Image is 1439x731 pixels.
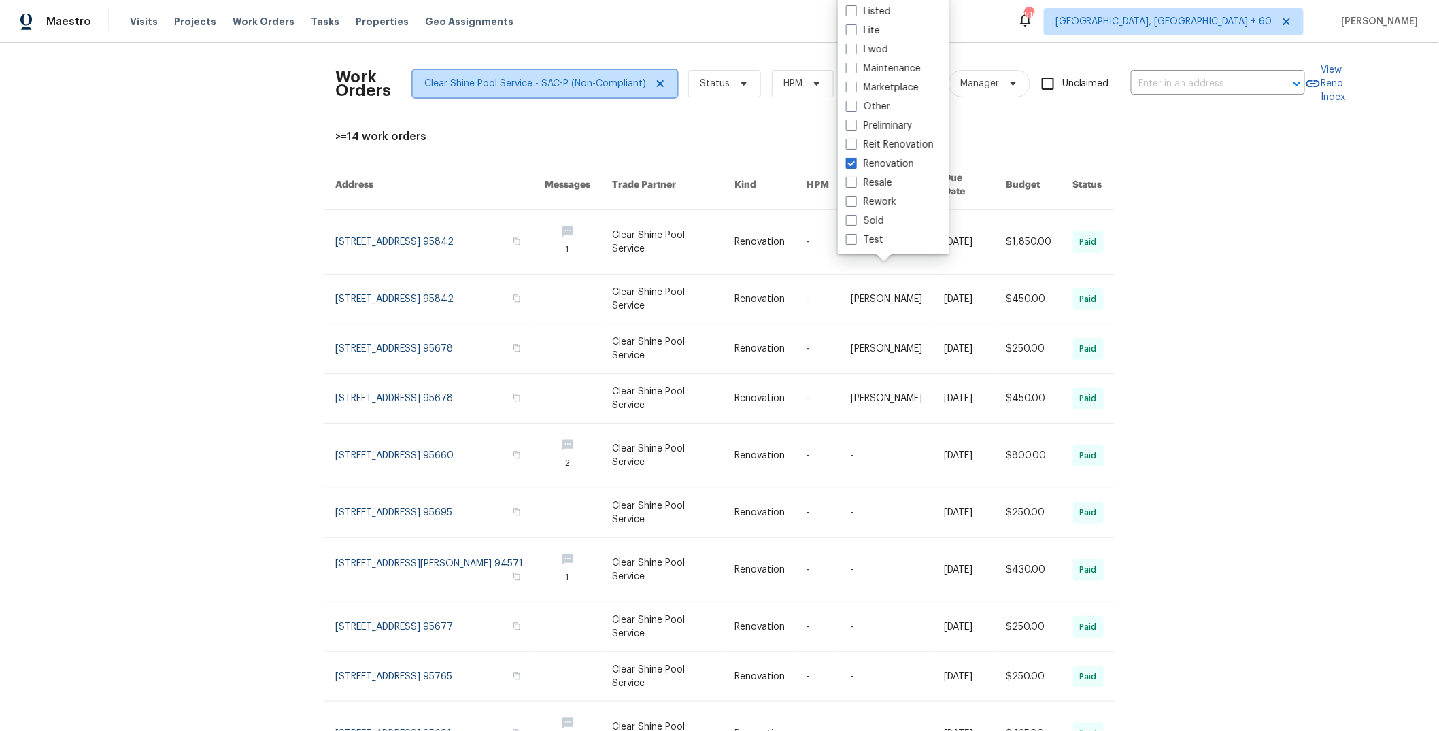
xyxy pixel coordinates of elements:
td: - [796,275,840,324]
input: Enter in an address [1131,73,1267,95]
label: Maintenance [846,62,921,75]
button: Copy Address [511,449,523,461]
td: Renovation [724,275,796,324]
span: Work Orders [233,15,294,29]
span: HPM [783,77,802,90]
td: - [796,652,840,702]
label: Other [846,100,890,114]
button: Copy Address [511,620,523,632]
td: Clear Shine Pool Service [601,652,724,702]
span: Status [700,77,730,90]
span: Manager [960,77,999,90]
span: Maestro [46,15,91,29]
td: - [840,488,933,538]
td: - [796,602,840,652]
span: Unclaimed [1062,77,1109,91]
button: Copy Address [511,571,523,583]
th: Status [1062,160,1115,210]
td: Clear Shine Pool Service [601,602,724,652]
td: Renovation [724,538,796,602]
span: Properties [356,15,409,29]
button: Copy Address [511,235,523,248]
td: Clear Shine Pool Service [601,424,724,488]
span: Geo Assignments [425,15,513,29]
span: Clear Shine Pool Service - SAC-P (Non-Compliant) [424,77,646,90]
label: Listed [846,5,891,18]
label: Rework [846,195,896,209]
label: Reit Renovation [846,138,934,152]
label: Marketplace [846,81,919,95]
td: Renovation [724,210,796,275]
td: [PERSON_NAME] [840,374,933,424]
td: - [796,210,840,275]
td: Renovation [724,652,796,702]
button: Open [1287,74,1306,93]
th: Address [324,160,534,210]
td: - [796,538,840,602]
th: HPM [796,160,840,210]
span: [GEOGRAPHIC_DATA], [GEOGRAPHIC_DATA] + 60 [1055,15,1272,29]
td: Clear Shine Pool Service [601,324,724,374]
td: [PERSON_NAME] [840,275,933,324]
button: Copy Address [511,506,523,518]
td: Clear Shine Pool Service [601,488,724,538]
th: Trade Partner [601,160,724,210]
th: Due Date [933,160,995,210]
span: Tasks [311,17,339,27]
td: Clear Shine Pool Service [601,374,724,424]
h2: Work Orders [335,70,391,97]
button: Copy Address [511,392,523,404]
td: Renovation [724,602,796,652]
td: - [796,374,840,424]
td: Clear Shine Pool Service [601,210,724,275]
td: - [796,424,840,488]
span: Projects [174,15,216,29]
td: - [840,538,933,602]
span: [PERSON_NAME] [1336,15,1419,29]
label: Test [846,233,883,247]
div: 516 [1024,8,1034,22]
span: Visits [130,15,158,29]
td: Clear Shine Pool Service [601,275,724,324]
td: - [840,424,933,488]
label: Preliminary [846,119,912,133]
label: Lite [846,24,880,37]
th: Messages [534,160,601,210]
div: >=14 work orders [335,130,1104,143]
td: [PERSON_NAME] [840,324,933,374]
td: - [840,652,933,702]
button: Copy Address [511,670,523,682]
td: Renovation [724,374,796,424]
th: Kind [724,160,796,210]
label: Sold [846,214,884,228]
td: - [796,488,840,538]
label: Renovation [846,157,914,171]
button: Copy Address [511,342,523,354]
td: - [840,602,933,652]
td: Renovation [724,424,796,488]
label: Resale [846,176,892,190]
th: Budget [995,160,1062,210]
td: Clear Shine Pool Service [601,538,724,602]
label: Lwod [846,43,888,56]
button: Copy Address [511,292,523,305]
td: - [796,324,840,374]
td: Renovation [724,324,796,374]
td: Renovation [724,488,796,538]
a: View Reno Index [1305,63,1346,104]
